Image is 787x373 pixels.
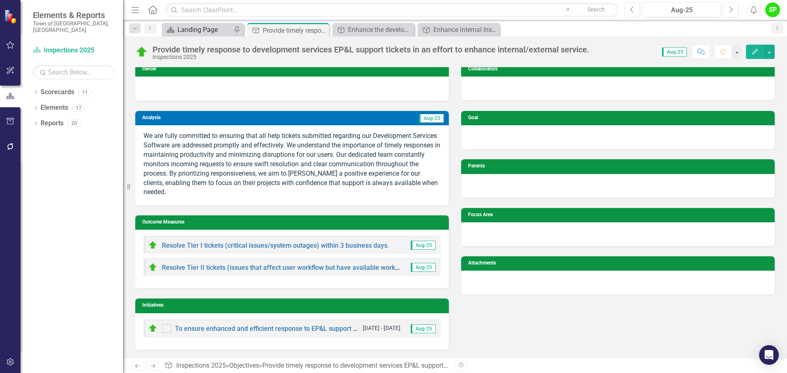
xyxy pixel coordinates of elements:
img: On Target [148,240,158,250]
a: Resolve Tier I tickets (critical issues/system outages) within 3 business days. [162,242,389,249]
h3: Outcome Measures [142,219,445,225]
span: Aug-25 [662,47,687,57]
a: Inspections 2025 [33,46,115,55]
span: Elements & Reports [33,10,115,20]
input: Search ClearPoint... [166,3,619,17]
h3: Collaborators [468,66,771,72]
div: Provide timely response to development services EP&L support tickets in an effort to enhance inte... [152,45,589,54]
p: We are fully committed to ensuring that all help tickets submitted regarding our Development Serv... [143,131,441,197]
button: Aug-25 [642,2,721,17]
h3: Goal [468,115,771,120]
span: Aug-25 [411,324,436,333]
div: 20 [68,120,81,127]
img: On Target [135,45,148,59]
h3: Parents [468,163,771,169]
span: Search [587,6,605,13]
span: Aug-25 [411,263,436,272]
a: Enhance internal Inspections processes and procedures to support staff and improvement efficiencies. [420,25,498,35]
h3: Initiatives [142,303,445,308]
div: » » [164,361,449,371]
a: Resolve Tier II tickets (issues that affect user workflow but have available workarounds) within ... [162,264,495,271]
div: Inspections 2025 [152,54,589,60]
input: Search Below... [33,65,115,79]
a: Objectives [229,362,259,369]
a: To ensure enhanced and efficient response to EP&L support tickets to maintain continuity of services [175,325,471,332]
div: Open Intercom Messenger [759,345,779,365]
button: SP [765,2,780,17]
button: Search [575,4,616,16]
img: ClearPoint Strategy [4,9,18,24]
a: Scorecards [41,88,74,97]
div: Provide timely response to development services EP&L support tickets in an effort to enhance inte... [262,362,604,369]
img: On Target [148,262,158,272]
img: On Target [148,323,158,333]
h3: Owner [142,66,445,72]
div: 11 [78,89,91,96]
a: Landing Page [164,25,232,35]
span: Aug-25 [411,241,436,250]
div: Landing Page [177,25,232,35]
div: Enhance internal Inspections processes and procedures to support staff and improvement efficiencies. [433,25,498,35]
div: Aug-25 [645,5,718,15]
h3: Analysis [142,115,268,120]
a: Elements [41,103,68,113]
div: Enhance the development services process to support external stakeholders and identify improvemen... [348,25,412,35]
small: [DATE] - [DATE] [363,324,400,332]
a: Reports [41,119,64,128]
a: Inspections 2025 [176,362,226,369]
small: Town of [GEOGRAPHIC_DATA], [GEOGRAPHIC_DATA] [33,20,115,34]
a: Enhance the development services process to support external stakeholders and identify improvemen... [334,25,412,35]
h3: Attachments [468,260,771,266]
h3: Focus Area [468,212,771,217]
div: Provide timely response to development services EP&L support tickets in an effort to enhance inte... [263,25,327,36]
div: 17 [72,104,85,111]
span: Aug-25 [419,114,444,123]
